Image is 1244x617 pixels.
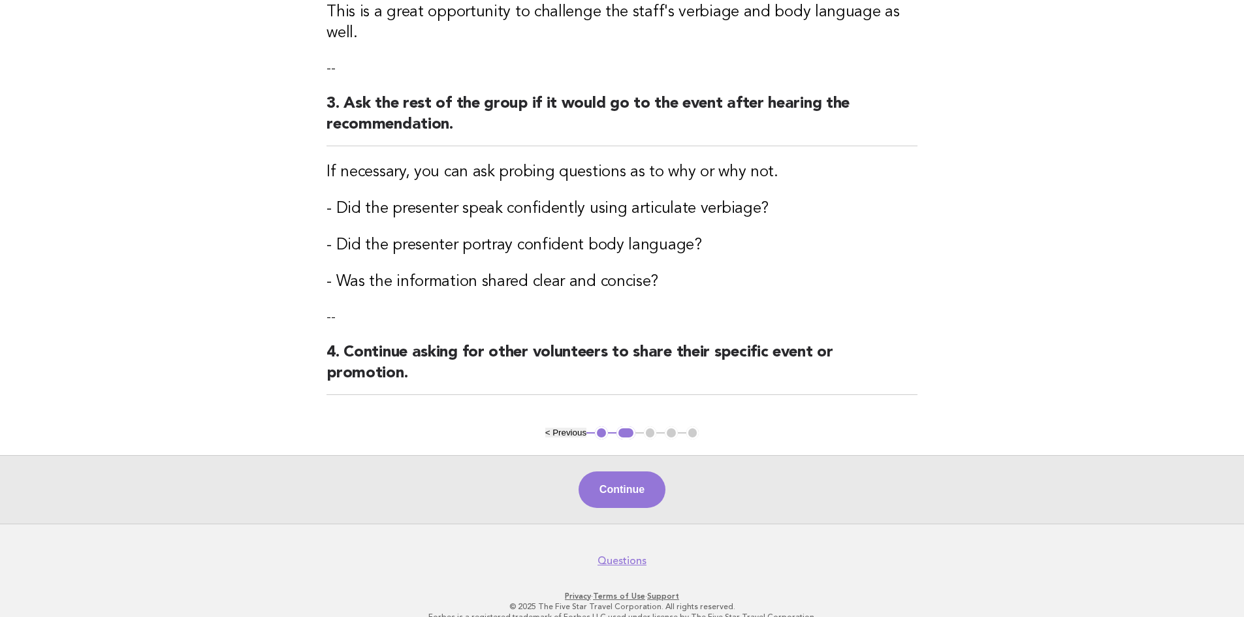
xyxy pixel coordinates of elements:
h3: - Was the information shared clear and concise? [327,272,917,293]
button: 2 [616,426,635,439]
p: -- [327,59,917,78]
h3: If necessary, you can ask probing questions as to why or why not. [327,162,917,183]
button: 1 [595,426,608,439]
button: < Previous [545,428,586,437]
a: Terms of Use [593,592,645,601]
h2: 3. Ask the rest of the group if it would go to the event after hearing the recommendation. [327,93,917,146]
a: Privacy [565,592,591,601]
p: -- [327,308,917,326]
button: Continue [579,471,665,508]
h3: This is a great opportunity to challenge the staff's verbiage and body language as well. [327,2,917,44]
a: Questions [598,554,646,567]
p: · · [223,591,1022,601]
p: © 2025 The Five Star Travel Corporation. All rights reserved. [223,601,1022,612]
h2: 4. Continue asking for other volunteers to share their specific event or promotion. [327,342,917,395]
h3: - Did the presenter portray confident body language? [327,235,917,256]
h3: - Did the presenter speak confidently using articulate verbiage? [327,198,917,219]
a: Support [647,592,679,601]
